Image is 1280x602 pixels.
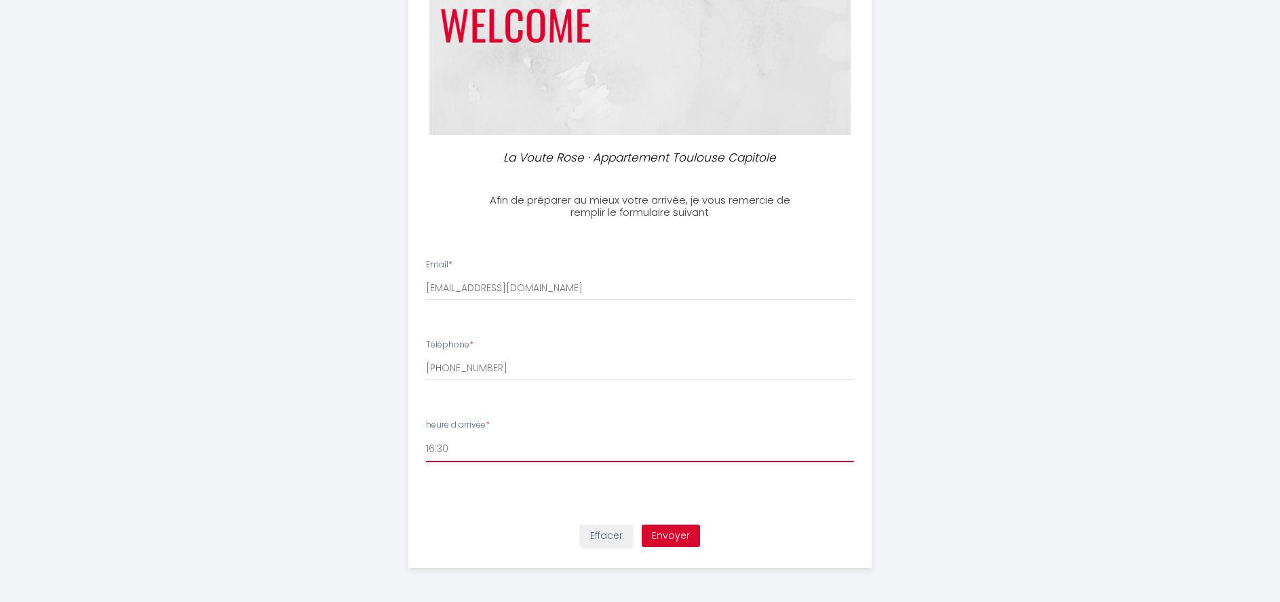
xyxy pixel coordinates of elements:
[426,419,490,432] label: heure d arrivée
[426,259,452,271] label: Email
[426,339,473,352] label: Téléphone
[489,194,791,219] h3: Afin de préparer au mieux votre arrivée, je vous remercie de remplir le formulaire suivant
[495,149,786,167] p: La Voute Rose · Appartement Toulouse Capitole
[642,525,700,548] button: Envoyer
[580,525,633,548] button: Effacer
